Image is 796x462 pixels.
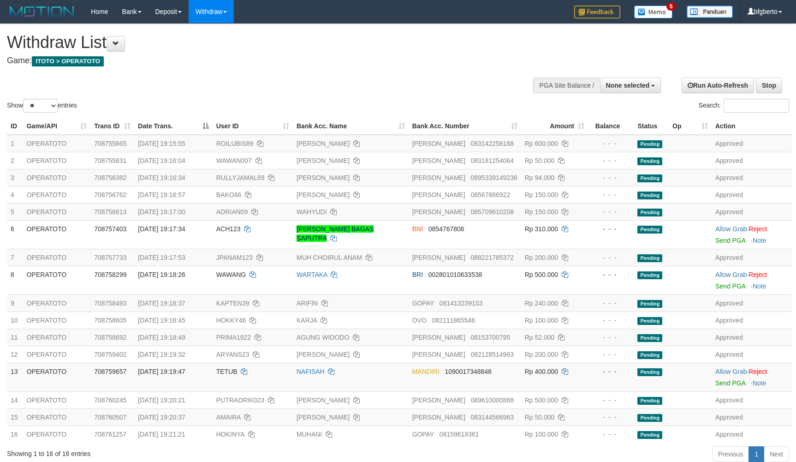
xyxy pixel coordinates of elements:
[134,118,212,135] th: Date Trans.: activate to sort column descending
[592,396,630,405] div: - - -
[748,271,767,278] a: Reject
[23,363,90,391] td: OPERATOTO
[23,118,90,135] th: Game/API: activate to sort column ascending
[216,225,241,233] span: ACH123
[138,317,185,324] span: [DATE] 19:18:45
[637,271,662,279] span: Pending
[432,317,475,324] span: Copy 082111865546 to clipboard
[138,271,185,278] span: [DATE] 19:18:26
[216,254,253,261] span: JPANAM123
[715,271,747,278] a: Allow Grab
[7,186,23,203] td: 4
[216,140,254,147] span: ROILUBIS89
[637,334,662,342] span: Pending
[471,140,514,147] span: Copy 083142258188 to clipboard
[297,191,350,198] a: [PERSON_NAME]
[592,207,630,216] div: - - -
[412,208,465,216] span: [PERSON_NAME]
[592,430,630,439] div: - - -
[525,254,558,261] span: Rp 200.000
[138,191,185,198] span: [DATE] 19:16:57
[94,396,126,404] span: 708760245
[592,413,630,422] div: - - -
[637,226,662,234] span: Pending
[592,299,630,308] div: - - -
[7,346,23,363] td: 12
[138,225,185,233] span: [DATE] 19:17:34
[412,317,427,324] span: OVO
[669,118,712,135] th: Op: activate to sort column ascending
[533,78,600,93] div: PGA Site Balance /
[715,282,745,290] a: Send PGA
[23,294,90,312] td: OPERATOTO
[216,351,249,358] span: ARYANS23
[216,368,238,375] span: TETUB
[471,208,514,216] span: Copy 085709610208 to clipboard
[216,271,246,278] span: WAWANG
[525,396,558,404] span: Rp 500.000
[94,414,126,421] span: 708760507
[216,396,264,404] span: PUTRADRIK023
[297,140,350,147] a: [PERSON_NAME]
[138,300,185,307] span: [DATE] 19:18:37
[216,191,241,198] span: BAKO46
[715,225,747,233] a: Allow Grab
[297,396,350,404] a: [PERSON_NAME]
[90,118,134,135] th: Trans ID: activate to sort column ascending
[94,191,126,198] span: 708756762
[471,414,514,421] span: Copy 083144566963 to clipboard
[7,266,23,294] td: 8
[525,225,558,233] span: Rp 310.000
[94,254,126,261] span: 708757733
[138,396,185,404] span: [DATE] 19:20:21
[715,368,748,375] span: ·
[7,294,23,312] td: 9
[23,346,90,363] td: OPERATOTO
[7,312,23,329] td: 10
[724,99,789,113] input: Search:
[592,367,630,376] div: - - -
[428,225,464,233] span: Copy 0854767806 to clipboard
[592,270,630,279] div: - - -
[440,300,482,307] span: Copy 081413239153 to clipboard
[94,157,126,164] span: 708755831
[412,157,465,164] span: [PERSON_NAME]
[94,368,126,375] span: 708759657
[216,317,246,324] span: HOKKY46
[712,169,792,186] td: Approved
[138,254,185,261] span: [DATE] 19:17:53
[94,174,126,181] span: 708756382
[525,191,558,198] span: Rp 150.000
[525,368,558,375] span: Rp 400.000
[471,254,514,261] span: Copy 088221785372 to clipboard
[7,329,23,346] td: 11
[138,414,185,421] span: [DATE] 19:20:37
[23,408,90,426] td: OPERATOTO
[637,300,662,308] span: Pending
[592,156,630,165] div: - - -
[525,157,555,164] span: Rp 50.000
[471,351,514,358] span: Copy 082128514963 to clipboard
[7,220,23,249] td: 6
[525,431,558,438] span: Rp 100.000
[23,169,90,186] td: OPERATOTO
[525,414,555,421] span: Rp 50.000
[525,174,555,181] span: Rp 94.000
[637,140,662,148] span: Pending
[592,224,630,234] div: - - -
[23,312,90,329] td: OPERATOTO
[712,329,792,346] td: Approved
[412,254,465,261] span: [PERSON_NAME]
[712,294,792,312] td: Approved
[712,446,749,462] a: Previous
[712,426,792,443] td: Approved
[7,363,23,391] td: 13
[666,2,676,11] span: 5
[94,300,126,307] span: 708758493
[715,225,748,233] span: ·
[138,351,185,358] span: [DATE] 19:19:32
[471,157,514,164] span: Copy 083181254064 to clipboard
[297,334,349,341] a: AGUNG WIDODO
[712,249,792,266] td: Approved
[7,408,23,426] td: 15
